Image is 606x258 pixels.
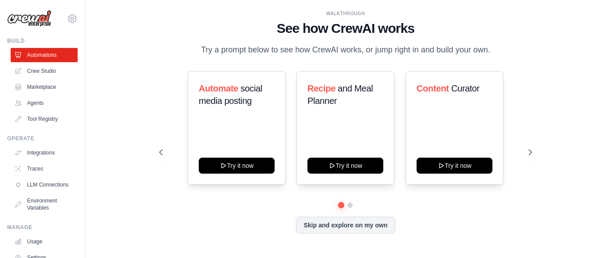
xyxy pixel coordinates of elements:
[307,158,383,174] button: Try it now
[11,234,78,249] a: Usage
[11,112,78,126] a: Tool Registry
[11,96,78,110] a: Agents
[296,217,395,234] button: Skip and explore on my own
[159,10,532,17] div: WALKTHROUGH
[199,83,238,93] span: Automate
[11,194,78,215] a: Environment Variables
[7,10,51,27] img: Logo
[159,20,532,36] h1: See how CrewAI works
[11,48,78,62] a: Automations
[7,37,78,44] div: Build
[199,83,262,106] span: social media posting
[7,135,78,142] div: Operate
[7,224,78,231] div: Manage
[562,215,606,258] iframe: Chat Widget
[11,162,78,176] a: Traces
[11,146,78,160] a: Integrations
[11,178,78,192] a: LLM Connections
[11,80,78,94] a: Marketplace
[307,83,373,106] span: and Meal Planner
[197,44,495,56] p: Try a prompt below to see how CrewAI works, or jump right in and build your own.
[307,83,335,93] span: Recipe
[417,158,492,174] button: Try it now
[199,158,275,174] button: Try it now
[11,64,78,78] a: Crew Studio
[451,83,480,93] span: Curator
[417,83,449,93] span: Content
